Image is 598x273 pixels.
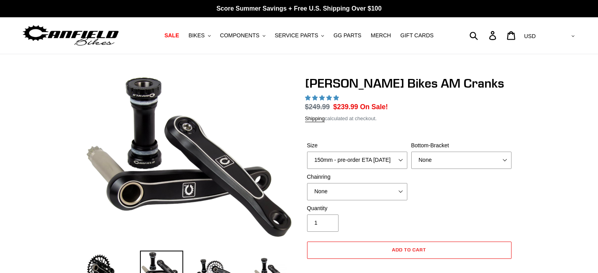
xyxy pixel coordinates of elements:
[22,23,120,48] img: Canfield Bikes
[305,76,513,91] h1: [PERSON_NAME] Bikes AM Cranks
[367,30,395,41] a: MERCH
[333,32,361,39] span: GG PARTS
[329,30,365,41] a: GG PARTS
[188,32,204,39] span: BIKES
[307,204,407,213] label: Quantity
[371,32,391,39] span: MERCH
[396,30,438,41] a: GIFT CARDS
[305,115,325,122] a: Shipping
[400,32,434,39] span: GIFT CARDS
[220,32,259,39] span: COMPONENTS
[184,30,214,41] button: BIKES
[271,30,328,41] button: SERVICE PARTS
[307,141,407,150] label: Size
[360,102,388,112] span: On Sale!
[305,103,330,111] s: $249.99
[307,242,512,259] button: Add to cart
[474,27,494,44] input: Search
[305,115,513,123] div: calculated at checkout.
[333,103,358,111] span: $239.99
[160,30,183,41] a: SALE
[164,32,179,39] span: SALE
[86,77,292,237] img: Canfield Cranks
[216,30,269,41] button: COMPONENTS
[307,173,407,181] label: Chainring
[275,32,318,39] span: SERVICE PARTS
[392,247,426,253] span: Add to cart
[305,95,340,101] span: 4.97 stars
[411,141,512,150] label: Bottom-Bracket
